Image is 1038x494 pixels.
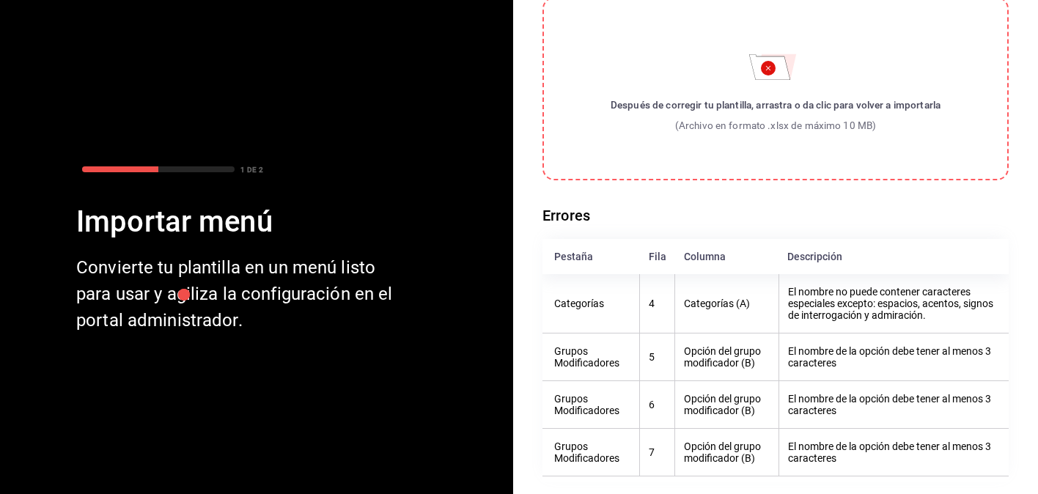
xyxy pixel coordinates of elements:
[675,381,778,429] th: Opción del grupo modificador (B)
[778,381,1009,429] th: El nombre de la opción debe tener al menos 3 caracteres
[778,429,1009,476] th: El nombre de la opción debe tener al menos 3 caracteres
[611,97,941,112] div: Después de corregir tu plantilla, arrastra o da clic para volver a importarla
[240,164,263,175] div: 1 DE 2
[611,118,941,133] div: (Archivo en formato .xlsx de máximo 10 MB)
[554,251,631,262] div: Pestaña
[542,429,640,476] th: Grupos Modificadores
[787,251,997,262] div: Descripción
[675,274,778,333] th: Categorías (A)
[684,251,770,262] div: Columna
[542,274,640,333] th: Categorías
[76,254,405,333] div: Convierte tu plantilla en un menú listo para usar y agiliza la configuración en el portal adminis...
[640,429,675,476] th: 7
[542,333,640,381] th: Grupos Modificadores
[649,251,666,262] div: Fila
[76,202,405,243] div: Importar menú
[640,274,675,333] th: 4
[675,333,778,381] th: Opción del grupo modificador (B)
[640,333,675,381] th: 5
[542,381,640,429] th: Grupos Modificadores
[778,333,1009,381] th: El nombre de la opción debe tener al menos 3 caracteres
[640,381,675,429] th: 6
[675,429,778,476] th: Opción del grupo modificador (B)
[778,274,1009,333] th: El nombre no puede contener caracteres especiales excepto: espacios, acentos, signos de interroga...
[542,204,1009,227] h6: Errores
